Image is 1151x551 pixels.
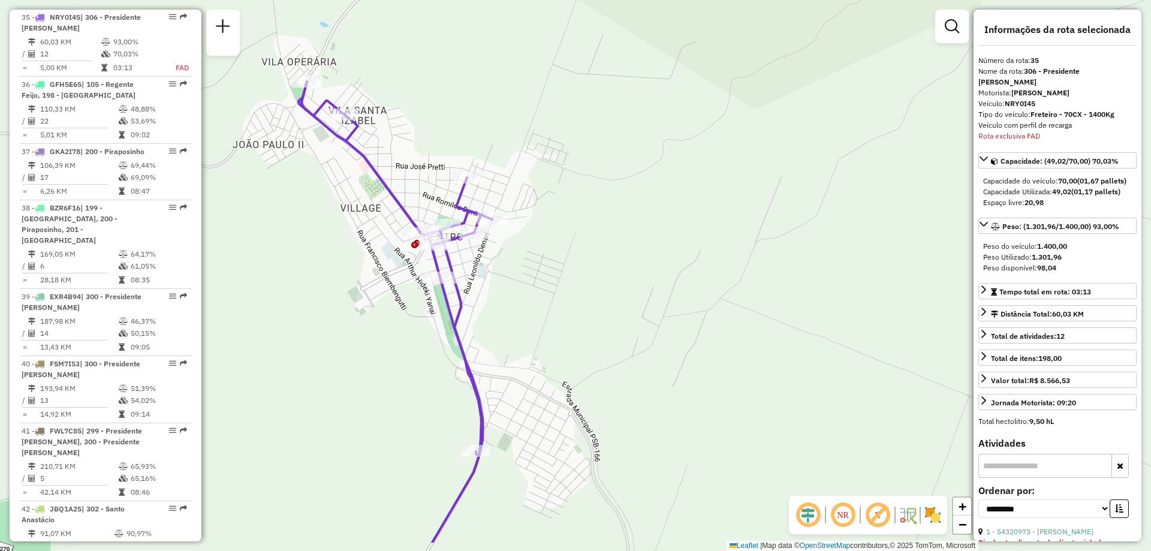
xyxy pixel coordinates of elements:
span: Total de atividades: [991,332,1065,341]
span: GFH5E65 [50,80,82,89]
a: Capacidade: (49,02/70,00) 70,03% [978,152,1137,168]
strong: NRY0I45 [1005,99,1035,108]
i: Total de Atividades [28,330,35,337]
td: 61,05% [130,260,187,272]
i: Distância Total [28,385,35,392]
span: Exibir rótulo [863,501,892,529]
a: Nova sessão e pesquisa [211,14,235,41]
div: Capacidade do veículo: [983,176,1132,186]
span: FSM7I53 [50,359,80,368]
a: Valor total:R$ 8.566,53 [978,372,1137,388]
i: % de utilização da cubagem [119,174,128,181]
i: % de utilização do peso [101,38,110,46]
td: = [22,62,28,74]
td: 5,00 KM [40,62,101,74]
div: Valor total: [991,375,1070,386]
td: 110,33 KM [40,103,118,115]
td: 5,01 KM [40,129,118,141]
td: = [22,486,28,498]
a: Total de itens:198,00 [978,350,1137,366]
td: 210,71 KM [40,460,118,472]
div: Peso disponível: [983,263,1132,273]
strong: 12 [1056,332,1065,341]
a: Total de atividades:12 [978,327,1137,344]
div: Map data © contributors,© 2025 TomTom, Microsoft [727,541,978,551]
td: 54,02% [130,395,187,407]
td: 09:05 [130,341,187,353]
i: % de utilização do peso [119,463,128,470]
div: Motorista: [978,88,1137,98]
td: 169,05 KM [40,248,118,260]
td: 64,17% [130,248,187,260]
i: % de utilização do peso [119,106,128,113]
span: NRY0I45 [50,13,80,22]
td: 69,44% [130,159,187,171]
i: % de utilização da cubagem [119,118,128,125]
span: Ocultar deslocamento [794,501,822,529]
strong: Dia de atendimento do cliente violado [978,538,1105,547]
span: Ocultar NR [828,501,857,529]
span: Capacidade: (49,02/70,00) 70,03% [1001,156,1119,165]
span: BZR6F16 [50,203,80,212]
span: 39 - [22,292,141,312]
a: Jornada Motorista: 09:20 [978,394,1137,410]
i: Tempo total em rota [119,344,125,351]
button: Ordem crescente [1110,499,1129,518]
td: 48,88% [130,103,187,115]
span: 37 - [22,147,144,156]
i: Tempo total em rota [119,131,125,138]
td: 08:35 [130,274,187,286]
i: Distância Total [28,530,35,537]
td: 65,16% [130,472,187,484]
strong: 20,98 [1025,198,1044,207]
img: Fluxo de ruas [898,505,917,525]
div: Peso Utilizado: [983,252,1132,263]
td: 187,98 KM [40,315,118,327]
a: Zoom in [953,498,971,516]
i: Tempo total em rota [101,64,107,71]
strong: 1.400,00 [1037,242,1067,251]
td: FAD [162,62,189,74]
td: 13 [40,395,118,407]
div: Peso: (1.301,96/1.400,00) 93,00% [978,236,1137,278]
div: Capacidade Utilizada: [983,186,1132,197]
span: | 200 - Piraposinho [80,147,144,156]
i: Total de Atividades [28,475,35,482]
td: 91,07 KM [40,528,114,540]
td: = [22,185,28,197]
td: 28,18 KM [40,274,118,286]
span: Tempo total em rota: 03:13 [999,287,1091,296]
td: / [22,48,28,60]
span: 35 - [22,13,141,32]
i: Tempo total em rota [119,489,125,496]
td: = [22,341,28,353]
span: | 302 - Santo Anastácio [22,504,125,524]
em: Opções [169,204,176,211]
td: 60,03 KM [40,36,101,48]
i: Total de Atividades [28,118,35,125]
td: 09:14 [130,408,187,420]
td: 17 [40,171,118,183]
i: Tempo total em rota [119,276,125,284]
i: % de utilização da cubagem [119,263,128,270]
span: JBQ1A25 [50,504,82,513]
td: 6 [40,260,118,272]
i: % de utilização do peso [119,251,128,258]
a: Tempo total em rota: 03:13 [978,283,1137,299]
span: | 306 - Presidente [PERSON_NAME] [22,13,141,32]
em: Opções [169,293,176,300]
i: Total de Atividades [28,174,35,181]
strong: 306 - Presidente [PERSON_NAME] [978,67,1080,86]
a: Zoom out [953,516,971,534]
div: Jornada Motorista: 09:20 [991,398,1076,408]
span: FWL7C85 [50,426,82,435]
strong: (01,67 pallets) [1077,176,1126,185]
i: Total de Atividades [28,263,35,270]
strong: [PERSON_NAME] [1011,88,1069,97]
a: Exibir filtros [940,14,964,38]
strong: (01,17 pallets) [1071,187,1120,196]
em: Rota exportada [180,204,187,211]
td: 106,39 KM [40,159,118,171]
div: Número da rota: [978,55,1137,66]
div: Tipo do veículo: [978,109,1137,120]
